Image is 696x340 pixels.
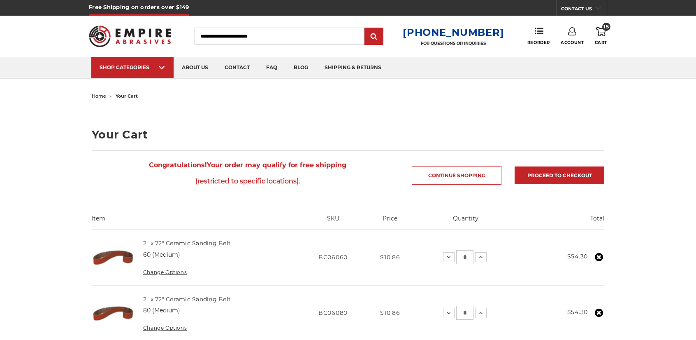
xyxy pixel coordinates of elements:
span: $10.86 [380,253,400,261]
div: SHOP CATEGORIES [100,64,165,70]
img: Empire Abrasives [89,20,171,52]
a: 15 Cart [595,27,607,45]
span: Reorder [527,40,550,45]
th: SKU [299,214,367,229]
a: home [92,93,106,99]
span: Cart [595,40,607,45]
span: Your order may qualify for free shipping [92,157,403,189]
span: BC06060 [318,253,348,261]
span: Account [561,40,584,45]
span: BC06080 [318,309,348,317]
strong: $54.30 [567,253,588,260]
input: 2" x 72" Ceramic Sanding Belt Quantity: [456,250,473,264]
a: shipping & returns [316,57,390,78]
dd: 80 (Medium) [143,306,180,315]
th: Item [92,214,299,229]
a: contact [216,57,258,78]
th: Quantity [413,214,518,229]
span: (restricted to specific locations). [92,173,403,189]
img: 2" x 72" Ceramic Pipe Sanding Belt [92,230,135,285]
a: faq [258,57,285,78]
input: Submit [366,28,382,45]
a: Proceed to checkout [515,166,604,184]
strong: Congratulations! [149,161,207,169]
th: Price [367,214,413,229]
a: CONTACT US [561,4,607,16]
th: Total [518,214,604,229]
span: your cart [116,93,138,99]
a: Reorder [527,27,550,45]
a: [PHONE_NUMBER] [403,26,504,38]
a: blog [285,57,316,78]
h1: Your Cart [92,129,604,140]
p: FOR QUESTIONS OR INQUIRIES [403,41,504,46]
input: 2" x 72" Ceramic Sanding Belt Quantity: [456,306,473,320]
a: 2" x 72" Ceramic Sanding Belt [143,239,231,247]
strong: $54.30 [567,308,588,316]
span: 15 [602,23,610,31]
a: Continue Shopping [412,166,501,185]
a: about us [174,57,216,78]
a: Change Options [143,325,187,331]
a: 2" x 72" Ceramic Sanding Belt [143,295,231,303]
dd: 60 (Medium) [143,251,180,259]
a: Change Options [143,269,187,275]
span: $10.86 [380,309,400,317]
